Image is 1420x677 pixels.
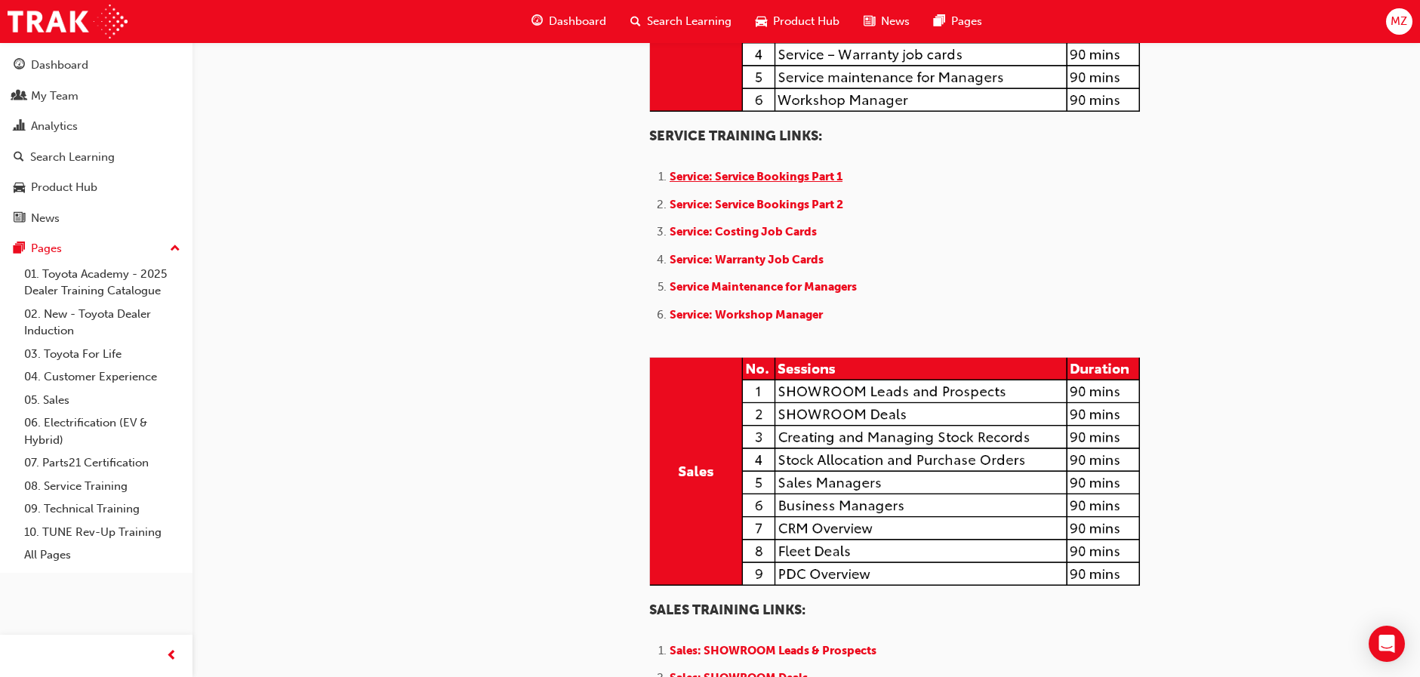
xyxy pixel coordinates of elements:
[670,280,857,294] a: Service Maintenance for Managers
[864,12,875,31] span: news-icon
[744,6,852,37] a: car-iconProduct Hub
[852,6,922,37] a: news-iconNews
[670,644,876,657] a: Sales: SHOWROOM Leads & Prospects
[31,240,62,257] div: Pages
[18,303,186,343] a: 02. New - Toyota Dealer Induction
[170,239,180,259] span: up-icon
[18,451,186,475] a: 07. Parts21 Certification
[1369,626,1405,662] div: Open Intercom Messenger
[18,521,186,544] a: 10. TUNE Rev-Up Training
[951,13,982,30] span: Pages
[6,174,186,202] a: Product Hub
[6,51,186,79] a: Dashboard
[31,57,88,74] div: Dashboard
[18,365,186,389] a: 04. Customer Experience
[14,59,25,72] span: guage-icon
[934,12,945,31] span: pages-icon
[14,90,25,103] span: people-icon
[31,88,79,105] div: My Team
[649,128,822,144] span: SERVICE TRAINING LINKS:
[14,212,25,226] span: news-icon
[881,13,910,30] span: News
[18,475,186,498] a: 08. Service Training
[6,82,186,110] a: My Team
[18,263,186,303] a: 01. Toyota Academy - 2025 Dealer Training Catalogue
[618,6,744,37] a: search-iconSearch Learning
[30,149,115,166] div: Search Learning
[649,602,805,618] span: SALES TRAINING LINKS:
[647,13,732,30] span: Search Learning
[549,13,606,30] span: Dashboard
[756,12,767,31] span: car-icon
[14,120,25,134] span: chart-icon
[922,6,994,37] a: pages-iconPages
[6,205,186,232] a: News
[18,343,186,366] a: 03. Toyota For Life
[18,543,186,567] a: All Pages
[630,12,641,31] span: search-icon
[670,308,823,322] a: Service: Workshop Manager
[18,497,186,521] a: 09. Technical Training
[670,225,817,238] a: Service: Costing Job Cards
[8,5,128,38] img: Trak
[670,198,843,211] a: Service: Service Bookings Part 2
[166,647,177,666] span: prev-icon
[14,242,25,256] span: pages-icon
[773,13,839,30] span: Product Hub
[31,210,60,227] div: News
[519,6,618,37] a: guage-iconDashboard
[6,235,186,263] button: Pages
[18,411,186,451] a: 06. Electrification (EV & Hybrid)
[6,112,186,140] a: Analytics
[1386,8,1412,35] button: MZ
[670,253,824,266] a: Service: Warranty Job Cards
[6,143,186,171] a: Search Learning
[14,181,25,195] span: car-icon
[1391,13,1407,30] span: MZ
[31,179,97,196] div: Product Hub
[531,12,543,31] span: guage-icon
[14,151,24,165] span: search-icon
[31,118,78,135] div: Analytics
[670,170,842,183] a: Service: Service Bookings Part 1
[18,389,186,412] a: 05. Sales
[6,48,186,235] button: DashboardMy TeamAnalyticsSearch LearningProduct HubNews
